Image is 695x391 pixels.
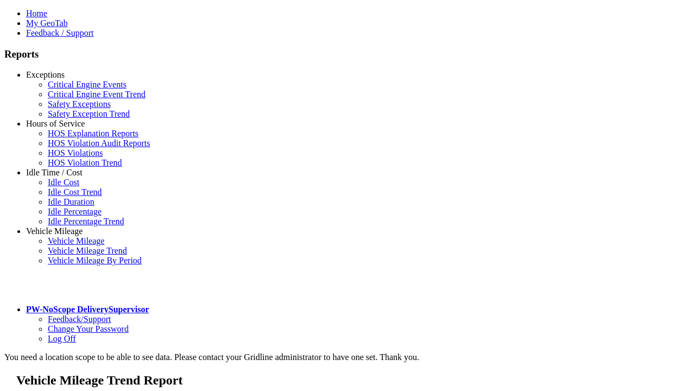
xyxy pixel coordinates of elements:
h2: Vehicle Mileage Trend Report [16,373,691,388]
a: HOS Explanation Reports [48,129,138,138]
a: HOS Violation Audit Reports [48,138,150,148]
a: Idle Percentage [48,207,102,216]
a: Safety Exception Trend [48,109,130,118]
a: Vehicle Mileage [26,226,83,236]
a: Critical Engine Event Trend [48,90,146,99]
a: Vehicle Mileage [48,236,104,245]
a: Log Off [48,334,76,343]
a: Exceptions [26,70,65,79]
a: Vehicle Mileage By Period [48,256,142,265]
a: Vehicle Mileage Trend [48,246,127,255]
a: Idle Cost Trend [48,187,102,197]
a: Idle Percentage Trend [48,217,124,226]
a: Idle Duration [48,197,94,206]
a: Feedback/Support [48,314,111,324]
a: Idle Cost [48,178,79,187]
div: You need a location scope to be able to see data. Please contact your Gridline administrator to h... [4,352,691,362]
a: My GeoTab [26,18,68,28]
a: Hours of Service [26,119,85,128]
a: Critical Engine Events [48,80,127,89]
a: HOS Violations [48,148,103,157]
a: HOS Violation Trend [48,158,122,167]
a: Change Your Password [48,324,129,333]
a: Feedback / Support [26,28,93,37]
a: Idle Time / Cost [26,168,83,177]
a: Safety Exceptions [48,99,111,109]
a: Home [26,9,47,18]
h3: Reports [4,48,691,60]
a: PW-NoScope DeliverySupervisor [26,305,149,314]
